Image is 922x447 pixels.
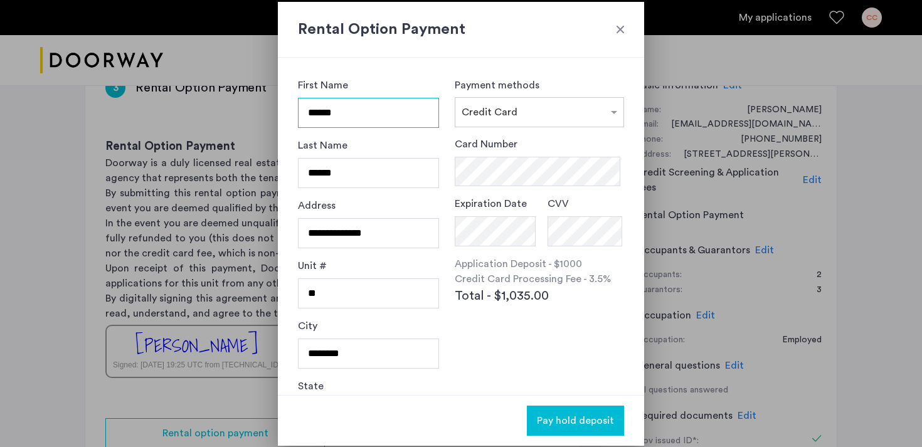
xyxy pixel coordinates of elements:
[298,138,347,153] label: Last Name
[298,18,624,41] h2: Rental Option Payment
[455,287,549,305] span: Total - $1,035.00
[537,413,614,428] span: Pay hold deposit
[298,379,324,394] label: State
[527,406,624,436] button: button
[298,318,317,334] label: City
[455,256,624,271] p: Application Deposit - $1000
[455,196,527,211] label: Expiration Date
[455,271,624,287] p: Credit Card Processing Fee - 3.5%
[298,258,327,273] label: Unit #
[298,198,336,213] label: Address
[548,196,569,211] label: CVV
[298,78,348,93] label: First Name
[462,107,517,117] span: Credit Card
[455,137,517,152] label: Card Number
[455,80,539,90] label: Payment methods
